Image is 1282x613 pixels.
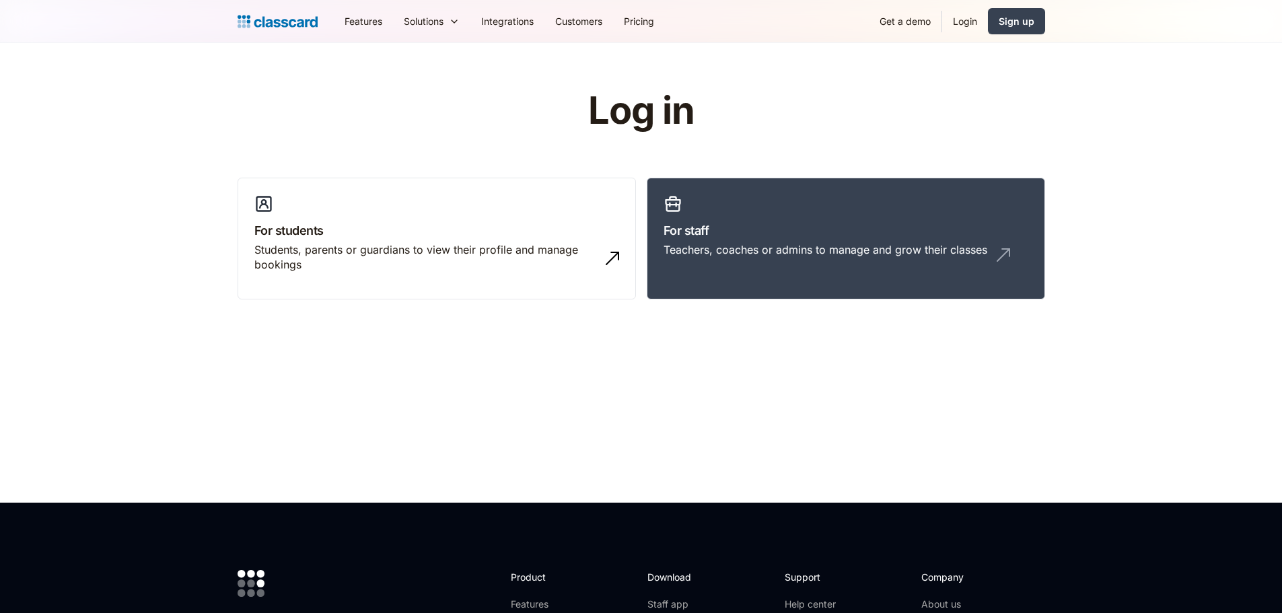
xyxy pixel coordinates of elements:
[334,6,393,36] a: Features
[254,221,619,240] h3: For students
[988,8,1045,34] a: Sign up
[999,14,1034,28] div: Sign up
[238,12,318,31] a: Logo
[470,6,544,36] a: Integrations
[544,6,613,36] a: Customers
[238,178,636,300] a: For studentsStudents, parents or guardians to view their profile and manage bookings
[785,598,839,611] a: Help center
[664,242,987,257] div: Teachers, coaches or admins to manage and grow their classes
[921,598,1011,611] a: About us
[511,570,583,584] h2: Product
[921,570,1011,584] h2: Company
[404,14,443,28] div: Solutions
[942,6,988,36] a: Login
[613,6,665,36] a: Pricing
[647,178,1045,300] a: For staffTeachers, coaches or admins to manage and grow their classes
[647,570,703,584] h2: Download
[511,598,583,611] a: Features
[427,90,855,132] h1: Log in
[254,242,592,273] div: Students, parents or guardians to view their profile and manage bookings
[393,6,470,36] div: Solutions
[647,598,703,611] a: Staff app
[785,570,839,584] h2: Support
[869,6,941,36] a: Get a demo
[664,221,1028,240] h3: For staff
